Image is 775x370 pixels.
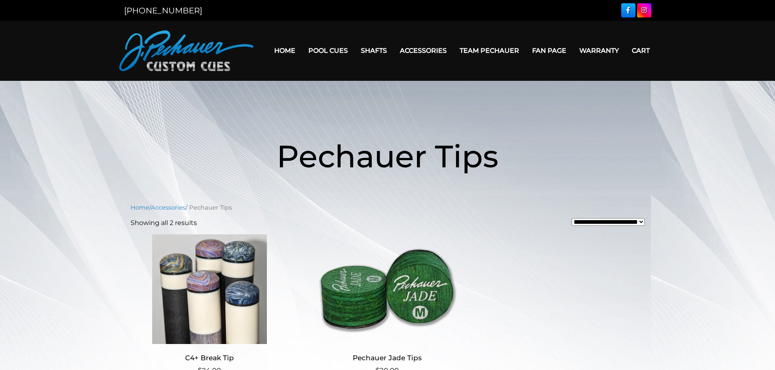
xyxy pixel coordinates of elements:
a: Accessories [393,40,453,61]
a: Pool Cues [302,40,354,61]
a: Home [268,40,302,61]
a: Cart [625,40,656,61]
h2: C4+ Break Tip [131,351,289,366]
a: Warranty [573,40,625,61]
a: Shafts [354,40,393,61]
span: Pechauer Tips [277,137,498,175]
nav: Breadcrumb [131,203,645,212]
a: Fan Page [526,40,573,61]
h2: Pechauer Jade Tips [308,351,466,366]
a: Home [131,204,149,211]
img: Pechauer Custom Cues [119,30,253,71]
select: Shop order [572,218,645,226]
img: C4+ Break Tip [131,234,289,344]
a: Accessories [151,204,186,211]
img: Pechauer Jade Tips [308,234,466,344]
a: [PHONE_NUMBER] [124,6,202,15]
a: Team Pechauer [453,40,526,61]
p: Showing all 2 results [131,218,197,228]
